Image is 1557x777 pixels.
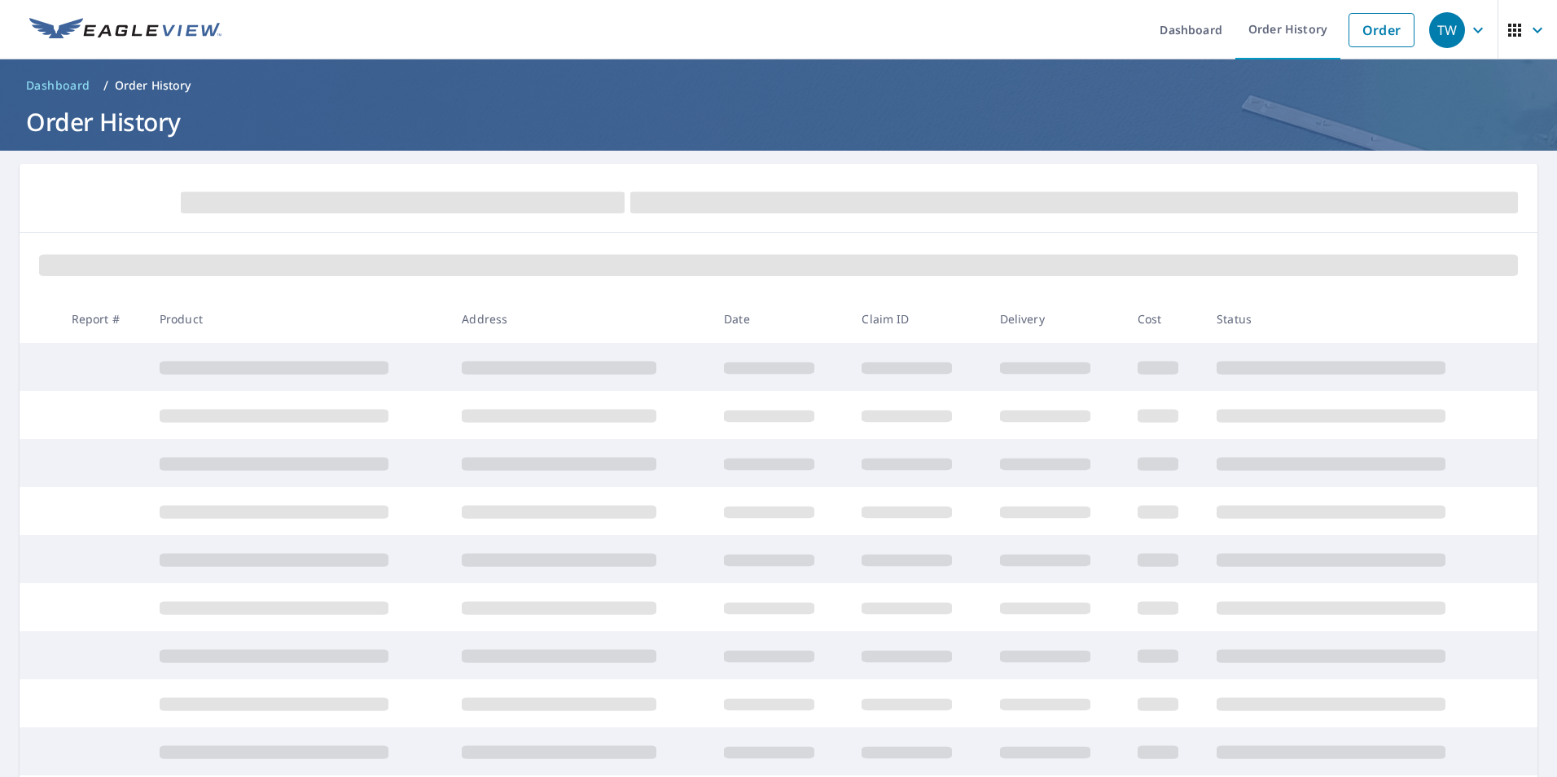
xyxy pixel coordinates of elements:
a: Dashboard [20,72,97,99]
th: Cost [1125,295,1204,343]
p: Order History [115,77,191,94]
a: Order [1349,13,1414,47]
th: Product [147,295,450,343]
nav: breadcrumb [20,72,1537,99]
th: Report # [59,295,147,343]
th: Status [1204,295,1507,343]
th: Delivery [987,295,1125,343]
li: / [103,76,108,95]
h1: Order History [20,105,1537,138]
img: EV Logo [29,18,221,42]
th: Date [711,295,849,343]
th: Claim ID [849,295,986,343]
div: TW [1429,12,1465,48]
span: Dashboard [26,77,90,94]
th: Address [449,295,711,343]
